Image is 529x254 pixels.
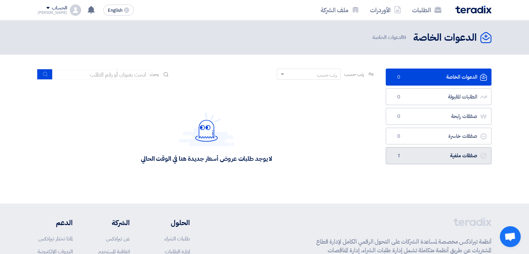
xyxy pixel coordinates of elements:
[53,69,150,80] input: ابحث بعنوان أو رقم الطلب
[108,8,122,13] span: English
[317,71,337,79] div: رتب حسب
[344,71,364,78] span: رتب حسب
[386,147,491,164] a: صفقات ملغية1
[151,217,190,228] li: الحلول
[141,154,272,162] div: لا يوجد طلبات عروض أسعار جديدة هنا في الوقت الحالي
[165,235,190,243] a: طلبات الشراء
[52,5,67,11] div: الحساب
[38,11,67,15] div: [PERSON_NAME]
[103,5,134,16] button: English
[38,235,73,243] a: لماذا تختار تيرادكس
[403,33,406,41] span: 0
[394,113,403,120] span: 0
[315,2,364,18] a: ملف الشركة
[38,217,73,228] li: الدعم
[394,152,403,159] span: 1
[394,94,403,101] span: 0
[386,128,491,145] a: صفقات خاسرة0
[455,6,491,14] img: Teradix logo
[386,108,491,125] a: صفقات رابحة0
[179,112,234,146] img: Hello
[372,33,408,41] span: الدعوات الخاصة
[106,235,130,243] a: عن تيرادكس
[500,226,521,247] div: Open chat
[364,2,407,18] a: الأوردرات
[413,31,477,45] h2: الدعوات الخاصة
[407,2,447,18] a: الطلبات
[150,71,159,78] span: بحث
[394,74,403,81] span: 0
[386,69,491,86] a: الدعوات الخاصة0
[70,5,81,16] img: profile_test.png
[94,217,130,228] li: الشركة
[386,88,491,105] a: الطلبات المقبولة0
[394,133,403,140] span: 0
